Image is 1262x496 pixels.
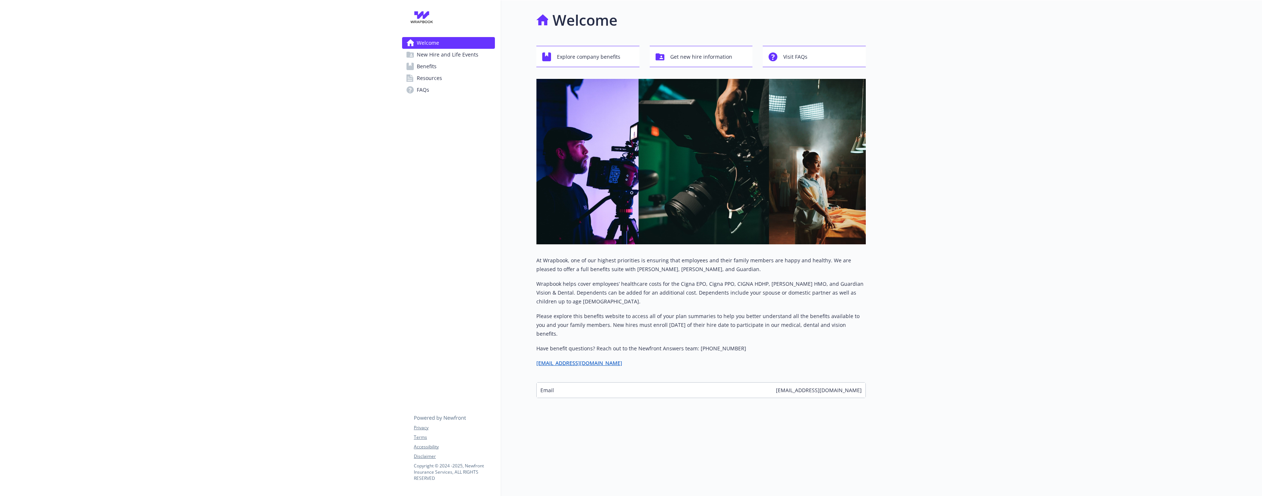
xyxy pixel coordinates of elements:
a: Welcome [402,37,495,49]
span: [EMAIL_ADDRESS][DOMAIN_NAME] [776,386,862,394]
button: Explore company benefits [536,46,639,67]
span: FAQs [417,84,429,96]
a: Privacy [414,424,495,431]
a: Disclaimer [414,453,495,460]
span: Email [540,386,554,394]
span: Visit FAQs [783,50,807,64]
span: Resources [417,72,442,84]
span: Benefits [417,61,437,72]
a: FAQs [402,84,495,96]
img: overview page banner [536,79,866,244]
button: Visit FAQs [763,46,866,67]
p: Copyright © 2024 - 2025 , Newfront Insurance Services, ALL RIGHTS RESERVED [414,463,495,481]
button: Get new hire information [650,46,753,67]
p: Wrapbook helps cover employees’ healthcare costs for the Cigna EPO, Cigna PPO, CIGNA HDHP, [PERSO... [536,280,866,306]
span: Welcome [417,37,439,49]
a: Terms [414,434,495,441]
p: Please explore this benefits website to access all of your plan summaries to help you better unde... [536,312,866,338]
a: Benefits [402,61,495,72]
p: Have benefit questions? Reach out to the Newfront Answers team: [PHONE_NUMBER] [536,344,866,353]
span: Explore company benefits [557,50,620,64]
a: Resources [402,72,495,84]
p: At Wrapbook, one of our highest priorities is ensuring that employees and their family members ar... [536,256,866,274]
a: Accessibility [414,444,495,450]
a: [EMAIL_ADDRESS][DOMAIN_NAME] [536,360,622,366]
span: New Hire and Life Events [417,49,478,61]
span: Get new hire information [670,50,732,64]
h1: Welcome [552,9,617,31]
a: New Hire and Life Events [402,49,495,61]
